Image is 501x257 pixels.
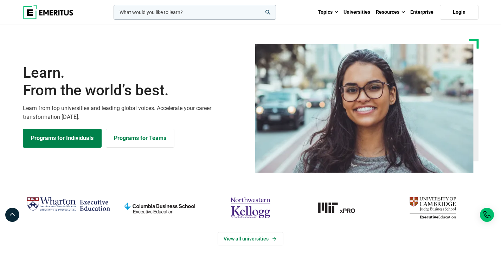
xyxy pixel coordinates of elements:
[23,82,246,99] span: From the world’s best.
[208,194,293,221] img: northwestern-kellogg
[255,44,474,173] img: Learn from the world's best
[300,194,384,221] a: MIT-xPRO
[117,194,201,221] img: columbia-business-school
[23,129,102,148] a: Explore Programs
[391,194,475,221] img: cambridge-judge-business-school
[440,5,478,20] a: Login
[23,64,246,99] h1: Learn.
[300,194,384,221] img: MIT xPRO
[106,129,174,148] a: Explore for Business
[23,104,246,122] p: Learn from top universities and leading global voices. Accelerate your career transformation [DATE].
[114,5,276,20] input: woocommerce-product-search-field-0
[26,194,110,215] img: Wharton Executive Education
[218,232,283,245] a: View Universities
